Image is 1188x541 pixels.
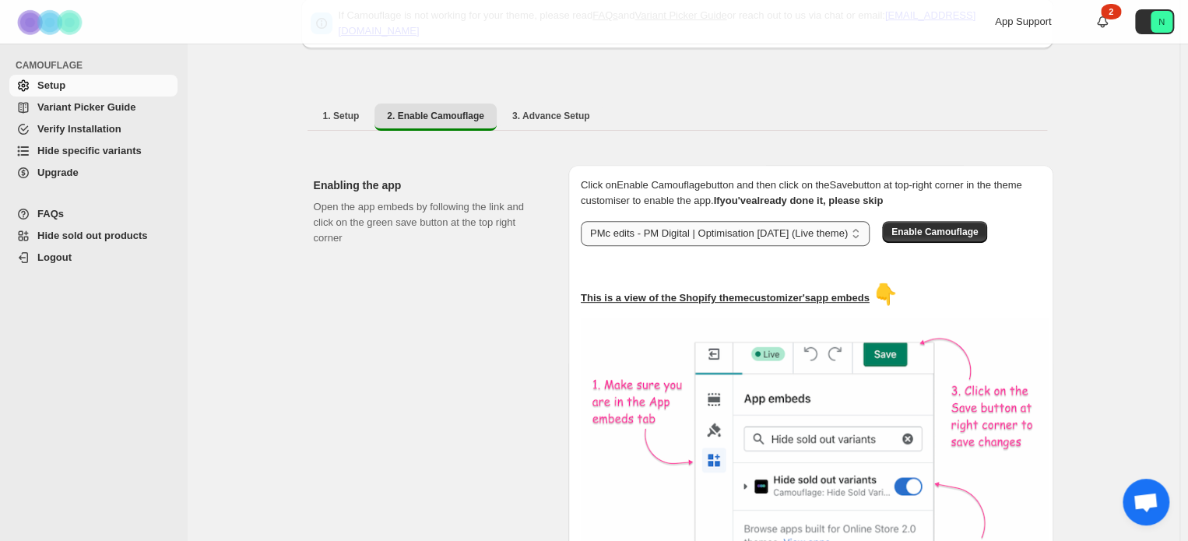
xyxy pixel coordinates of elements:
[1151,11,1172,33] span: Avatar with initials N
[314,177,543,193] h2: Enabling the app
[581,292,870,304] u: This is a view of the Shopify theme customizer's app embeds
[9,118,177,140] a: Verify Installation
[882,221,987,243] button: Enable Camouflage
[1123,479,1169,525] a: Open chat
[1158,17,1165,26] text: N
[323,110,360,122] span: 1. Setup
[1101,4,1121,19] div: 2
[37,79,65,91] span: Setup
[9,75,177,97] a: Setup
[37,251,72,263] span: Logout
[995,16,1051,27] span: App Support
[512,110,590,122] span: 3. Advance Setup
[581,177,1041,209] p: Click on Enable Camouflage button and then click on the Save button at top-right corner in the th...
[387,110,484,122] span: 2. Enable Camouflage
[37,145,142,156] span: Hide specific variants
[12,1,90,44] img: Camouflage
[1095,14,1110,30] a: 2
[16,59,179,72] span: CAMOUFLAGE
[9,140,177,162] a: Hide specific variants
[37,123,121,135] span: Verify Installation
[37,167,79,178] span: Upgrade
[872,283,897,306] span: 👇
[9,225,177,247] a: Hide sold out products
[9,162,177,184] a: Upgrade
[9,97,177,118] a: Variant Picker Guide
[37,208,64,220] span: FAQs
[713,195,883,206] b: If you've already done it, please skip
[891,226,978,238] span: Enable Camouflage
[9,203,177,225] a: FAQs
[37,101,135,113] span: Variant Picker Guide
[37,230,148,241] span: Hide sold out products
[882,226,987,237] a: Enable Camouflage
[1135,9,1174,34] button: Avatar with initials N
[9,247,177,269] a: Logout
